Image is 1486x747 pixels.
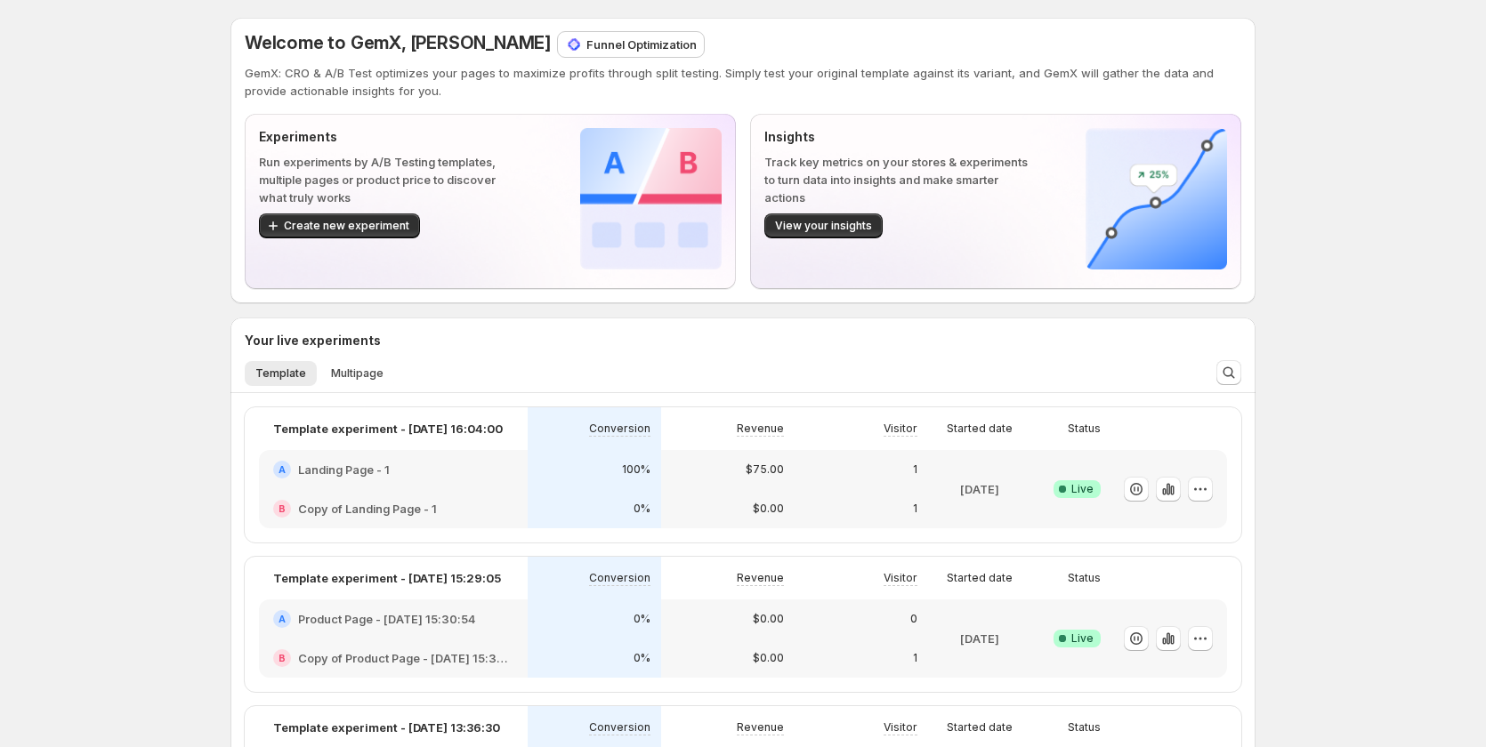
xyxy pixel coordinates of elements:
[259,128,523,146] p: Experiments
[947,720,1013,735] p: Started date
[753,651,784,665] p: $0.00
[960,480,999,498] p: [DATE]
[279,464,286,475] h2: A
[634,651,650,665] p: 0%
[884,422,917,436] p: Visitor
[764,153,1029,206] p: Track key metrics on your stores & experiments to turn data into insights and make smarter actions
[910,612,917,626] p: 0
[737,720,784,735] p: Revenue
[589,422,650,436] p: Conversion
[634,612,650,626] p: 0%
[245,332,381,349] h3: Your live experiments
[273,420,503,438] p: Template experiment - [DATE] 16:04:00
[913,462,917,477] p: 1
[1216,360,1241,385] button: Search and filter results
[580,128,722,269] img: Experiments
[298,649,513,667] h2: Copy of Product Page - [DATE] 15:30:54
[1068,720,1101,735] p: Status
[960,630,999,647] p: [DATE]
[1071,631,1094,646] span: Live
[947,422,1013,436] p: Started date
[279,653,286,663] h2: B
[273,569,501,587] p: Template experiment - [DATE] 15:29:05
[279,614,286,624] h2: A
[586,36,697,53] p: Funnel Optimization
[255,366,306,381] span: Template
[764,128,1029,146] p: Insights
[634,502,650,516] p: 0%
[259,153,523,206] p: Run experiments by A/B Testing templates, multiple pages or product price to discover what truly ...
[331,366,384,381] span: Multipage
[737,571,784,585] p: Revenue
[764,213,883,238] button: View your insights
[298,610,475,628] h2: Product Page - [DATE] 15:30:54
[1086,128,1227,269] img: Insights
[245,32,551,53] span: Welcome to GemX, [PERSON_NAME]
[753,612,784,626] p: $0.00
[298,500,437,518] h2: Copy of Landing Page - 1
[284,219,409,233] span: Create new experiment
[565,36,583,53] img: Funnel Optimization
[913,651,917,665] p: 1
[279,503,286,514] h2: B
[589,720,650,735] p: Conversion
[1068,571,1101,585] p: Status
[589,571,650,585] p: Conversion
[746,462,784,477] p: $75.00
[622,462,650,477] p: 100%
[753,502,784,516] p: $0.00
[1071,482,1094,496] span: Live
[245,64,1241,100] p: GemX: CRO & A/B Test optimizes your pages to maximize profits through split testing. Simply test ...
[1068,422,1101,436] p: Status
[775,219,872,233] span: View your insights
[947,571,1013,585] p: Started date
[273,719,500,736] p: Template experiment - [DATE] 13:36:30
[298,461,390,478] h2: Landing Page - 1
[737,422,784,436] p: Revenue
[884,571,917,585] p: Visitor
[259,213,420,238] button: Create new experiment
[884,720,917,735] p: Visitor
[913,502,917,516] p: 1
